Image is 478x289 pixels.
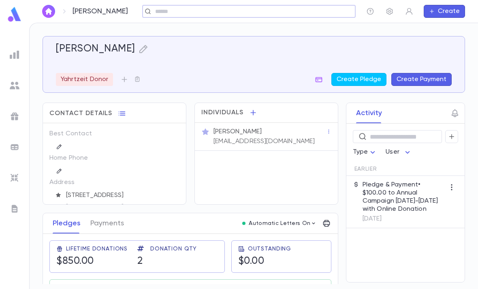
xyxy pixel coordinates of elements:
h5: $0.00 [238,255,291,268]
img: home_white.a664292cf8c1dea59945f0da9f25487c.svg [44,8,53,15]
button: Payments [90,213,124,233]
h5: 2 [137,255,197,268]
span: Donation Qty [150,246,197,252]
p: [PERSON_NAME] [73,7,128,16]
span: Lifetime Donations [66,246,128,252]
button: Create Pledge [331,73,386,86]
p: Address [49,176,96,189]
button: Create Payment [391,73,452,86]
p: [DATE] [363,215,445,223]
img: reports_grey.c525e4749d1bce6a11f5fe2a8de1b229.svg [10,50,19,60]
p: Best Contact [49,127,96,140]
p: [PERSON_NAME] [213,128,262,136]
p: Automatic Letters On [249,220,310,227]
p: Home Phone [49,152,96,165]
button: Activity [356,103,382,123]
button: Automatic Letters On [239,218,320,229]
img: letters_grey.7941b92b52307dd3b8a917253454ce1c.svg [10,204,19,214]
span: Type [353,149,368,155]
span: Contact Details [49,109,112,118]
span: Individuals [201,109,243,117]
span: Earlier [354,166,377,172]
h5: [PERSON_NAME] [56,43,135,55]
img: students_grey.60c7aba0da46da39d6d829b817ac14fc.svg [10,81,19,90]
p: [EMAIL_ADDRESS][DOMAIN_NAME] [213,137,315,146]
span: [STREET_ADDRESS] [63,203,180,212]
h5: $850.00 [56,255,128,268]
span: User [386,149,399,155]
img: logo [6,6,23,22]
div: User [386,144,412,160]
img: campaigns_grey.99e729a5f7ee94e3726e6486bddda8f1.svg [10,111,19,121]
img: imports_grey.530a8a0e642e233f2baf0ef88e8c9fcb.svg [10,173,19,183]
p: Pledge & Payment • $100.00 to Annual Campaign [DATE]-[DATE] with Online Donation [363,181,445,213]
span: Outstanding [248,246,291,252]
img: batches_grey.339ca447c9d9533ef1741baa751efc33.svg [10,142,19,152]
button: Pledges [53,213,81,233]
div: Yahrtzeit Donor [56,73,113,86]
p: Yahrtzeit Donor [61,75,108,83]
span: [STREET_ADDRESS] [63,191,180,199]
div: Type [353,144,378,160]
button: Create [424,5,465,18]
